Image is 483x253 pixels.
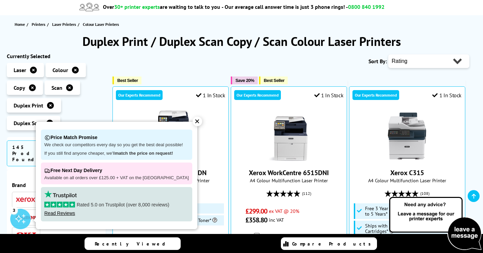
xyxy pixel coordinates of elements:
[14,84,25,91] span: Copy
[83,22,119,27] span: Colour Laser Printers
[222,3,384,10] span: - Our average call answer time is just 3 phone rings! -
[44,190,77,198] img: trustpilot rating
[264,78,285,83] span: Best Seller
[234,90,281,100] div: Our Experts Recommend
[44,142,189,148] p: We check our competitors every day so you get the best deal possible!
[12,182,101,188] span: Brand
[127,232,149,241] span: £659.00
[432,92,462,99] div: 1 In Stock
[52,21,76,28] span: Laser Printers
[420,187,429,200] span: (108)
[44,166,189,175] p: Free Next Day Delivery
[352,90,399,100] div: Our Experts Recommend
[14,67,26,73] span: Laser
[348,3,384,10] span: 0800 840 1992
[95,241,172,247] span: Recently Viewed
[231,77,258,84] button: Save 20%
[52,21,78,28] a: Laser Printers
[14,120,43,126] span: Duplex Scan
[235,177,343,184] span: A4 Colour Multifunction Laser Printer
[115,151,173,156] strong: match the price on request!
[7,33,476,49] h1: Duplex Print / Duplex Scan Copy / Scan Colour Laser Printers
[196,92,225,99] div: 1 In Stock
[7,53,106,60] div: Currently Selected
[85,237,181,250] a: Recently Viewed
[16,231,36,239] a: OKI
[263,156,314,163] a: Xerox WorkCentre 6515DNI
[269,208,299,214] span: ex VAT @ 20%
[44,210,75,216] a: Read Reviews
[390,168,424,177] a: Xerox C315
[269,217,284,223] span: inc VAT
[368,58,387,65] span: Sort By:
[7,140,69,166] span: 145 Products Found
[116,90,163,100] div: Our Experts Recommend
[381,111,433,162] img: Xerox C315
[365,206,459,217] span: Free 3 Year On-Site Warranty and Extend up to 5 Years*
[302,187,311,200] span: (112)
[292,241,375,247] span: Compare Products
[112,77,141,84] button: Best Seller
[381,156,433,163] a: Xerox C315
[259,77,288,84] button: Best Seller
[281,237,377,250] a: Compare Products
[103,3,220,10] span: Over are waiting to talk to you
[51,84,62,91] span: Scan
[10,206,18,214] div: 3
[353,177,462,184] span: A4 Colour Multifunction Laser Printer
[365,223,459,234] span: Ships with 1.5K Black and 1K CMY Toner Cartridges*
[44,175,189,181] p: Available on all orders over £125.00 + VAT on the [GEOGRAPHIC_DATA]
[52,67,68,73] span: Colour
[44,151,189,156] p: If you still find anyone cheaper, we'll
[314,92,344,99] div: 1 In Stock
[235,228,343,247] div: modal_delivery
[14,102,43,109] span: Duplex Print
[15,21,27,28] a: Home
[236,78,254,83] span: Save 20%
[193,117,202,126] div: ✕
[145,111,196,162] img: Xerox VersaLink C405DN
[114,3,160,10] span: 30+ printer experts
[249,168,329,177] a: Xerox WorkCentre 6515DNI
[245,216,268,224] span: £358.80
[16,232,36,238] img: OKI
[44,133,189,142] p: Price Match Promise
[263,111,314,162] img: Xerox WorkCentre 6515DNI
[44,202,189,208] p: Rated 5.0 on Trustpilot (over 8,000 reviews)
[151,233,181,240] span: ex VAT @ 20%
[16,196,36,204] a: Xerox
[32,21,45,28] span: Printers
[388,196,483,252] img: Open Live Chat window
[117,78,138,83] span: Best Seller
[32,21,47,28] a: Printers
[44,202,75,207] img: stars-5.svg
[16,197,36,202] img: Xerox
[245,207,268,216] span: £299.00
